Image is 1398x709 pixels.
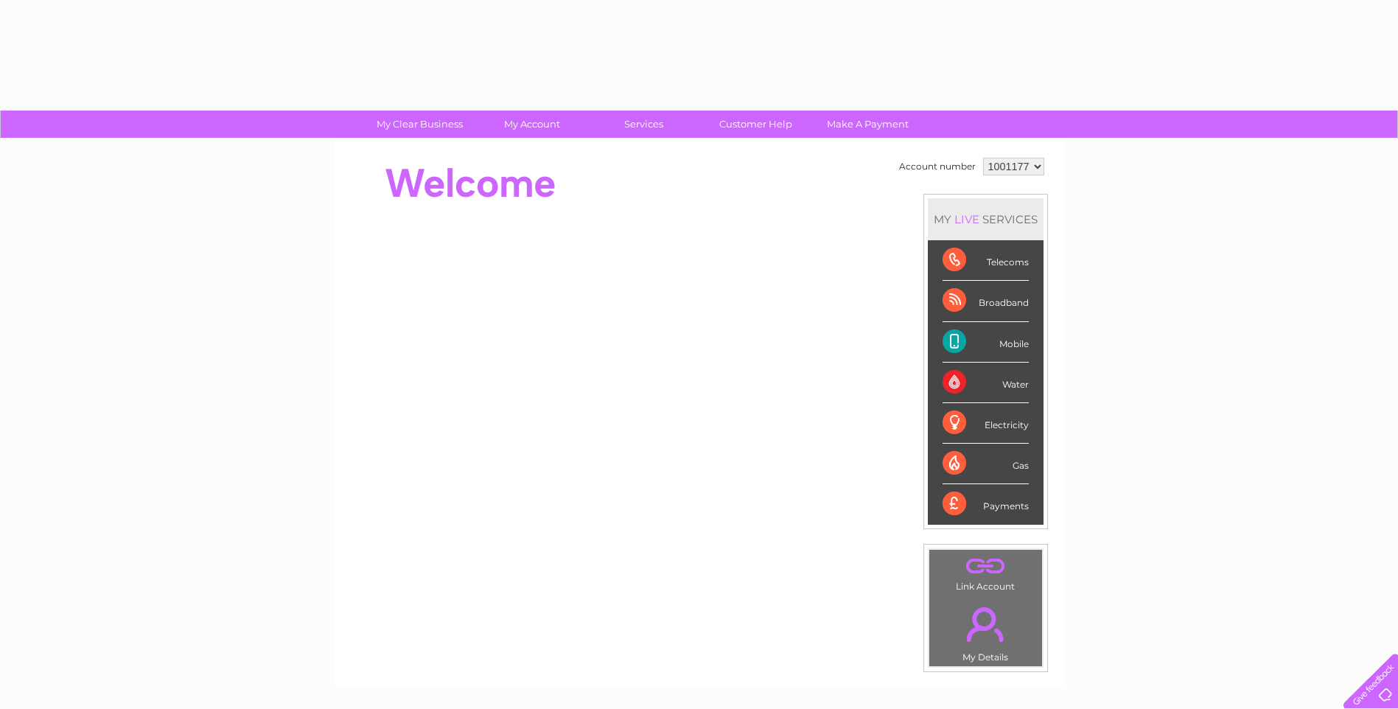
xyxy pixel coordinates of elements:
div: Payments [943,484,1029,524]
div: MY SERVICES [928,198,1044,240]
td: Link Account [929,549,1043,596]
a: My Clear Business [359,111,480,138]
td: My Details [929,595,1043,667]
a: Services [583,111,705,138]
td: Account number [895,154,979,179]
div: Water [943,363,1029,403]
a: My Account [471,111,593,138]
div: Gas [943,444,1029,484]
a: Make A Payment [807,111,929,138]
div: Telecoms [943,240,1029,281]
a: . [933,598,1038,650]
div: LIVE [951,212,982,226]
div: Broadband [943,281,1029,321]
a: . [933,553,1038,579]
a: Customer Help [695,111,817,138]
div: Electricity [943,403,1029,444]
div: Mobile [943,322,1029,363]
